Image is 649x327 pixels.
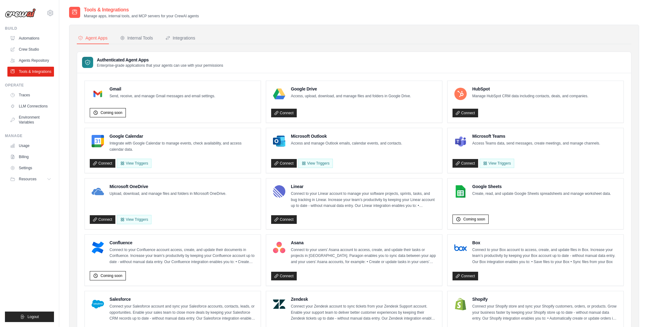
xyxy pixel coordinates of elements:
span: Logout [27,314,39,319]
a: Tools & Integrations [7,67,54,77]
img: Zendesk Logo [273,298,285,310]
img: Microsoft Teams Logo [454,135,467,147]
div: Operate [5,83,54,88]
: View Triggers [480,159,514,168]
h4: Box [472,240,618,246]
img: Linear Logo [273,185,285,198]
img: Google Drive Logo [273,88,285,100]
span: Coming soon [463,217,485,222]
button: Agent Apps [77,32,109,44]
img: Salesforce Logo [92,298,104,310]
a: Connect [271,272,297,280]
img: Asana Logo [273,241,285,254]
p: Access and manage Outlook emails, calendar events, and contacts. [291,140,402,147]
p: Manage apps, internal tools, and MCP servers for your CrewAI agents [84,14,199,19]
img: Google Sheets Logo [454,185,467,198]
p: Connect your Shopify store and sync your Shopify customers, orders, or products. Grow your busine... [472,304,618,322]
div: Agent Apps [78,35,108,41]
a: Automations [7,33,54,43]
img: Microsoft Outlook Logo [273,135,285,147]
p: Connect your Salesforce account and sync your Salesforce accounts, contacts, leads, or opportunit... [110,304,256,322]
h4: Linear [291,183,437,190]
a: Connect [90,159,115,168]
h4: Microsoft Outlook [291,133,402,139]
h4: Google Calendar [110,133,256,139]
h3: Authenticated Agent Apps [97,57,223,63]
p: Enterprise-grade applications that your agents can use with your permissions [97,63,223,68]
a: Environment Variables [7,112,54,127]
div: Build [5,26,54,31]
a: Billing [7,152,54,162]
h4: Asana [291,240,437,246]
img: Logo [5,8,36,18]
p: Connect to your Confluence account access, create, and update their documents in Confluence. Incr... [110,247,256,265]
div: Internal Tools [120,35,153,41]
a: Connect [271,215,297,224]
h4: Gmail [110,86,215,92]
h4: Shopify [472,296,618,302]
a: Connect [453,272,478,280]
h4: Salesforce [110,296,256,302]
p: Access Teams data, send messages, create meetings, and manage channels. [472,140,600,147]
h4: Zendesk [291,296,437,302]
img: Gmail Logo [92,88,104,100]
p: Integrate with Google Calendar to manage events, check availability, and access calendar data. [110,140,256,153]
a: Usage [7,141,54,151]
span: Resources [19,177,36,182]
div: Integrations [165,35,195,41]
p: Connect your Zendesk account to sync tickets from your Zendesk Support account. Enable your suppo... [291,304,437,322]
a: LLM Connections [7,101,54,111]
a: Agents Repository [7,56,54,65]
a: Connect [453,109,478,117]
h4: Confluence [110,240,256,246]
p: Connect to your Linear account to manage your software projects, sprints, tasks, and bug tracking... [291,191,437,209]
h4: Google Sheets [472,183,611,190]
p: Send, receive, and manage Gmail messages and email settings. [110,93,215,99]
img: Shopify Logo [454,298,467,310]
p: Upload, download, and manage files and folders in Microsoft OneDrive. [110,191,226,197]
span: Coming soon [101,273,122,278]
p: Connect to your Box account to access, create, and update files in Box. Increase your team’s prod... [472,247,618,265]
button: Integrations [164,32,196,44]
a: Connect [271,159,297,168]
h4: HubSpot [472,86,588,92]
: View Triggers [117,215,151,224]
: View Triggers [298,159,333,168]
span: Coming soon [101,110,122,115]
a: Crew Studio [7,44,54,54]
p: Create, read, and update Google Sheets spreadsheets and manage worksheet data. [472,191,611,197]
button: Internal Tools [119,32,154,44]
button: Logout [5,312,54,322]
h4: Microsoft OneDrive [110,183,226,190]
a: Connect [453,159,478,168]
a: Connect [271,109,297,117]
p: Manage HubSpot CRM data including contacts, deals, and companies. [472,93,588,99]
h2: Tools & Integrations [84,6,199,14]
a: Connect [90,215,115,224]
p: Connect to your users’ Asana account to access, create, and update their tasks or projects in [GE... [291,247,437,265]
p: Access, upload, download, and manage files and folders in Google Drive. [291,93,411,99]
a: Traces [7,90,54,100]
div: Manage [5,133,54,138]
button: Resources [7,174,54,184]
img: Confluence Logo [92,241,104,254]
img: Google Calendar Logo [92,135,104,147]
button: View Triggers [117,159,151,168]
h4: Google Drive [291,86,411,92]
img: HubSpot Logo [454,88,467,100]
a: Settings [7,163,54,173]
h4: Microsoft Teams [472,133,600,139]
img: Microsoft OneDrive Logo [92,185,104,198]
img: Box Logo [454,241,467,254]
